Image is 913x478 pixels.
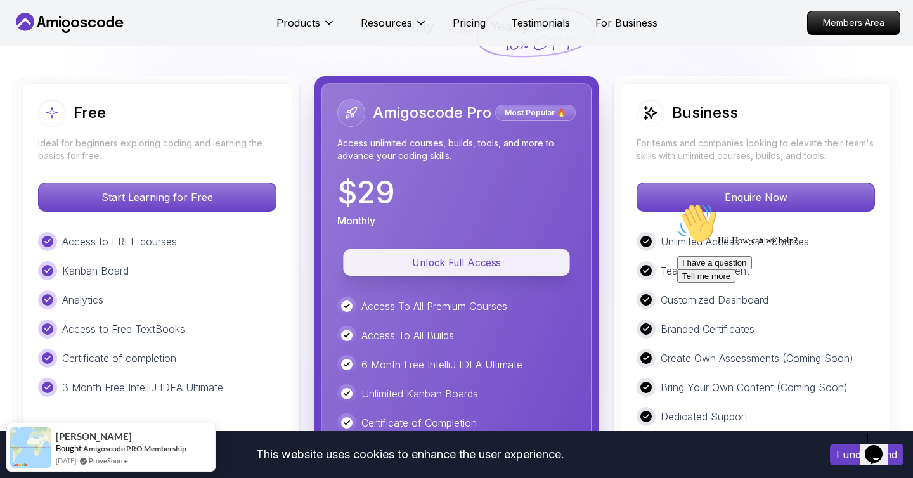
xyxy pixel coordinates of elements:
[38,191,276,203] a: Start Learning for Free
[337,256,576,269] a: Unlock Full Access
[39,183,276,211] p: Start Learning for Free
[661,351,853,366] p: Create Own Assessments (Coming Soon)
[56,431,132,442] span: [PERSON_NAME]
[453,15,486,30] a: Pricing
[337,178,395,208] p: $ 29
[62,263,129,278] p: Kanban Board
[637,137,875,162] p: For teams and companies looking to elevate their team's skills with unlimited courses, builds, an...
[511,15,570,30] a: Testimonials
[276,15,320,30] p: Products
[62,234,177,249] p: Access to FREE courses
[343,249,569,276] button: Unlock Full Access
[361,15,427,41] button: Resources
[337,137,576,162] p: Access unlimited courses, builds, tools, and more to advance your coding skills.
[10,441,811,468] div: This website uses cookies to enhance the user experience.
[83,444,186,453] a: Amigoscode PRO Membership
[637,183,874,211] p: Enquire Now
[361,357,522,372] p: 6 Month Free IntelliJ IDEA Ultimate
[637,183,875,212] button: Enquire Now
[661,292,768,307] p: Customized Dashboard
[661,263,749,278] p: Team Management
[361,299,507,314] p: Access To All Premium Courses
[74,103,106,123] h2: Free
[38,137,276,162] p: Ideal for beginners exploring coding and learning the basics for free.
[361,15,412,30] p: Resources
[361,415,477,430] p: Certificate of Completion
[807,11,900,35] a: Members Area
[62,351,176,366] p: Certificate of completion
[358,255,555,270] p: Unlock Full Access
[5,5,233,85] div: 👋Hi! How can we help?I have a questionTell me more
[672,198,900,421] iframe: chat widget
[89,455,128,466] a: ProveSource
[830,444,903,465] button: Accept cookies
[637,191,875,203] a: Enquire Now
[661,380,848,395] p: Bring Your Own Content (Coming Soon)
[5,58,80,72] button: I have a question
[62,321,185,337] p: Access to Free TextBooks
[38,183,276,212] button: Start Learning for Free
[672,103,738,123] h2: Business
[361,328,454,343] p: Access To All Builds
[595,15,657,30] a: For Business
[5,38,126,48] span: Hi! How can we help?
[5,5,46,46] img: :wave:
[5,72,63,85] button: Tell me more
[56,455,76,466] span: [DATE]
[860,427,900,465] iframe: chat widget
[62,380,223,395] p: 3 Month Free IntelliJ IDEA Ultimate
[661,234,809,249] p: Unlimited Access To All Courses
[10,427,51,468] img: provesource social proof notification image
[276,15,335,41] button: Products
[497,107,574,119] p: Most Popular 🔥
[373,103,491,123] h2: Amigoscode Pro
[361,386,478,401] p: Unlimited Kanban Boards
[62,292,103,307] p: Analytics
[808,11,900,34] p: Members Area
[661,409,748,424] p: Dedicated Support
[337,213,375,228] p: Monthly
[56,443,82,453] span: Bought
[661,321,754,337] p: Branded Certificates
